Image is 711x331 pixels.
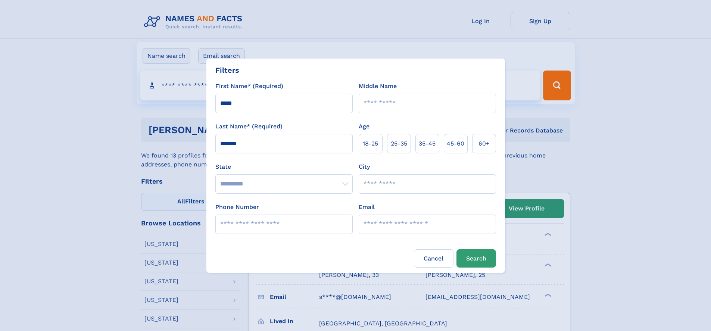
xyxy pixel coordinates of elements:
[359,203,375,212] label: Email
[447,139,464,148] span: 45‑60
[363,139,378,148] span: 18‑25
[359,82,397,91] label: Middle Name
[414,249,453,268] label: Cancel
[419,139,436,148] span: 35‑45
[359,122,369,131] label: Age
[215,122,283,131] label: Last Name* (Required)
[456,249,496,268] button: Search
[215,65,239,76] div: Filters
[478,139,490,148] span: 60+
[215,203,259,212] label: Phone Number
[215,162,353,171] label: State
[359,162,370,171] label: City
[215,82,283,91] label: First Name* (Required)
[391,139,407,148] span: 25‑35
